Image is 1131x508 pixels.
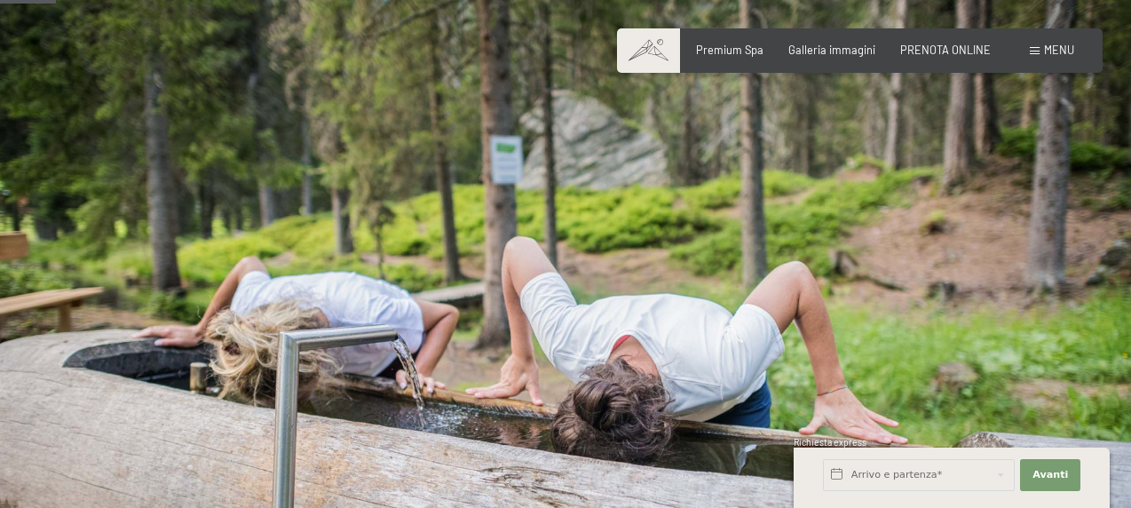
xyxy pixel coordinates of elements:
button: Avanti [1020,459,1080,491]
span: Avanti [1032,468,1068,482]
a: Premium Spa [696,43,763,57]
span: Richiesta express [794,437,866,448]
a: Galleria immagini [788,43,875,57]
span: Menu [1044,43,1074,57]
a: PRENOTA ONLINE [900,43,991,57]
